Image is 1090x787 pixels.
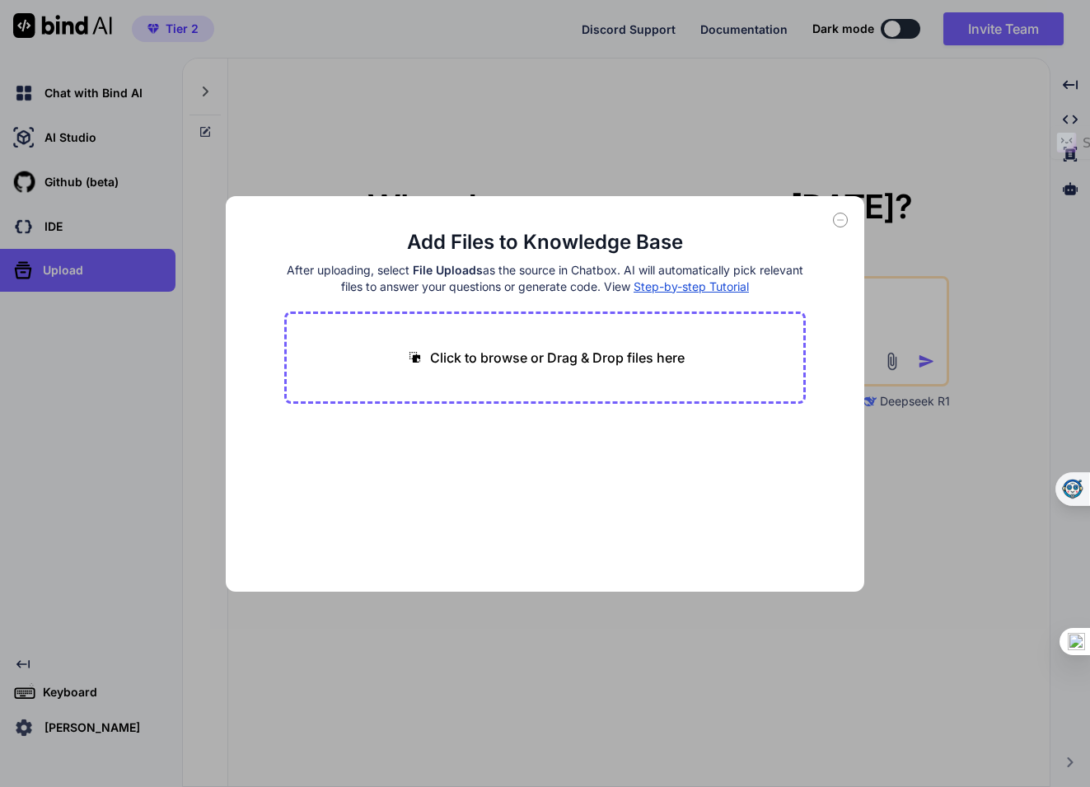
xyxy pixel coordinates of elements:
[430,348,685,368] p: Click to browse or Drag & Drop files here
[284,229,805,255] h2: Add Files to Knowledge Base
[634,279,749,293] span: Step-by-step Tutorial
[284,262,805,295] h4: After uploading, select as the source in Chatbox. AI will automatically pick relevant files to an...
[1068,633,1085,650] img: one_i.png
[413,263,483,277] span: File Uploads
